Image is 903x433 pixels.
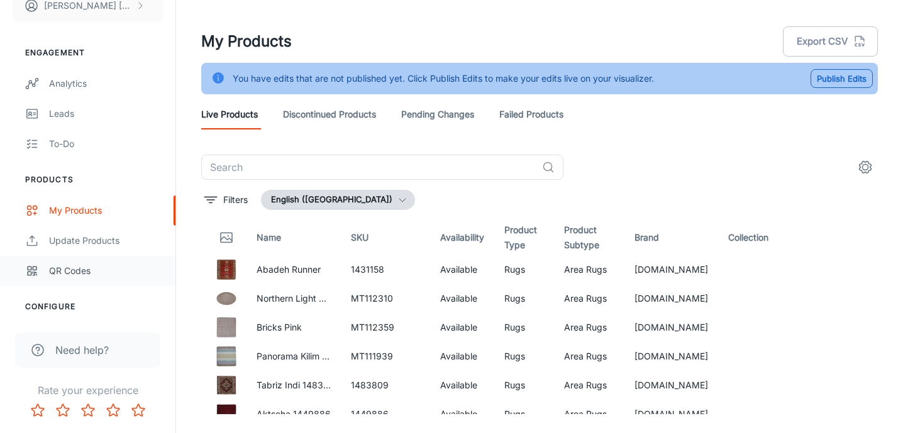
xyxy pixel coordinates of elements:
td: [DOMAIN_NAME] [624,400,718,429]
a: Pending Changes [401,99,474,129]
td: Area Rugs [554,342,624,371]
td: Area Rugs [554,313,624,342]
td: MT111939 [341,342,430,371]
p: Rate your experience [10,383,165,398]
h1: My Products [201,30,292,53]
td: Available [430,313,494,342]
div: Analytics [49,77,163,90]
button: Publish Edits [811,69,873,88]
td: Rugs [494,400,554,429]
a: Live Products [201,99,258,129]
td: Rugs [494,371,554,400]
a: Northern Light Wool Smoke Round [257,293,399,304]
button: Rate 1 star [25,398,50,423]
a: Abadeh Runner [257,264,321,275]
td: Available [430,371,494,400]
td: Rugs [494,255,554,284]
a: Bricks Pink [257,322,302,332]
button: settings [853,155,878,180]
button: Rate 4 star [101,398,126,423]
td: Available [430,255,494,284]
td: Rugs [494,313,554,342]
td: 1449886 [341,400,430,429]
td: [DOMAIN_NAME] [624,371,718,400]
td: Area Rugs [554,284,624,313]
div: You have edits that are not published yet. Click Publish Edits to make your edits live on your vi... [233,67,654,90]
td: [DOMAIN_NAME] [624,313,718,342]
td: Rugs [494,342,554,371]
input: Search [201,155,537,180]
a: Aktscha 1449886 [257,408,331,419]
button: filter [201,190,251,210]
td: [DOMAIN_NAME] [624,284,718,313]
th: Availability [430,220,494,255]
a: Panorama Kilim Grey Blue [257,351,362,361]
div: Update Products [49,234,163,248]
svg: Thumbnail [219,230,234,245]
td: [DOMAIN_NAME] [624,255,718,284]
button: Rate 3 star [75,398,101,423]
td: Area Rugs [554,255,624,284]
td: Area Rugs [554,400,624,429]
button: Export CSV [783,26,878,57]
div: Leads [49,107,163,121]
th: Product Type [494,220,554,255]
th: Collection [718,220,784,255]
button: Rate 2 star [50,398,75,423]
th: Brand [624,220,718,255]
a: Tabriz Indi 1483809 [257,380,340,390]
button: English ([GEOGRAPHIC_DATA]) [261,190,415,210]
th: Product Subtype [554,220,624,255]
th: Name [247,220,341,255]
th: SKU [341,220,430,255]
div: To-do [49,137,163,151]
td: Area Rugs [554,371,624,400]
td: 1431158 [341,255,430,284]
div: My Products [49,204,163,217]
td: MT112359 [341,313,430,342]
button: Rate 5 star [126,398,151,423]
td: MT112310 [341,284,430,313]
td: Available [430,284,494,313]
div: QR Codes [49,264,163,278]
a: Failed Products [499,99,563,129]
td: 1483809 [341,371,430,400]
td: Available [430,400,494,429]
a: Discontinued Products [283,99,376,129]
td: [DOMAIN_NAME] [624,342,718,371]
td: Rugs [494,284,554,313]
p: Filters [223,193,248,207]
span: Need help? [55,343,109,358]
td: Available [430,342,494,371]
